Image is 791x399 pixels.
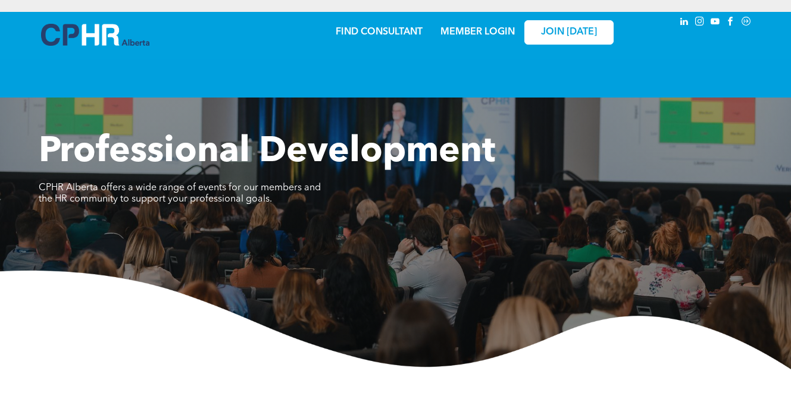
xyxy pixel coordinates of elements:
[39,183,321,204] span: CPHR Alberta offers a wide range of events for our members and the HR community to support your p...
[709,15,722,31] a: youtube
[41,24,149,46] img: A blue and white logo for cp alberta
[39,134,495,170] span: Professional Development
[740,15,753,31] a: Social network
[440,27,515,37] a: MEMBER LOGIN
[693,15,706,31] a: instagram
[336,27,423,37] a: FIND CONSULTANT
[524,20,614,45] a: JOIN [DATE]
[724,15,737,31] a: facebook
[541,27,597,38] span: JOIN [DATE]
[678,15,691,31] a: linkedin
